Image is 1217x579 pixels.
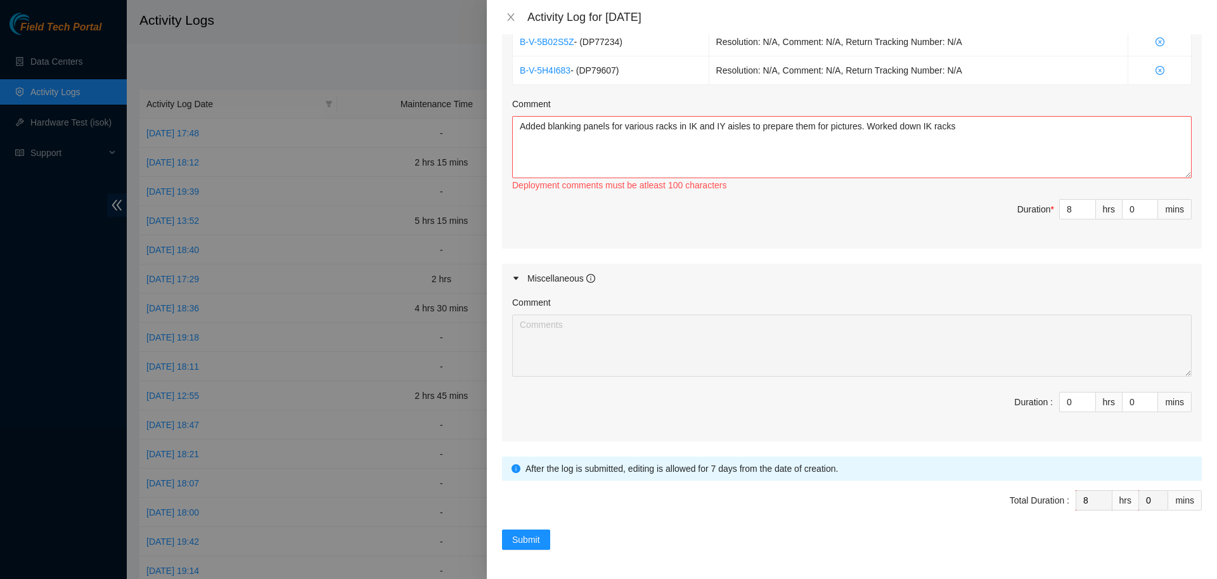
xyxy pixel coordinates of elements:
label: Comment [512,296,551,309]
div: mins [1158,199,1192,219]
div: Activity Log for [DATE] [527,10,1202,24]
td: Resolution: N/A, Comment: N/A, Return Tracking Number: N/A [709,56,1129,85]
button: Close [502,11,520,23]
span: - ( DP79607 ) [570,65,619,75]
span: close [506,12,516,22]
div: hrs [1096,199,1123,219]
span: close-circle [1135,66,1184,75]
div: Duration [1017,202,1054,216]
div: mins [1158,392,1192,412]
span: Submit [512,533,540,547]
a: B-V-5H4I683 [520,65,570,75]
span: info-circle [586,274,595,283]
td: Resolution: N/A, Comment: N/A, Return Tracking Number: N/A [709,28,1129,56]
div: mins [1168,490,1202,511]
div: hrs [1096,392,1123,412]
div: hrs [1112,490,1139,511]
span: - ( DP77234 ) [574,37,622,47]
div: Total Duration : [1010,493,1069,507]
span: caret-right [512,275,520,282]
a: B-V-5B02S5Z [520,37,574,47]
button: Submit [502,530,550,550]
span: close-circle [1135,37,1184,46]
span: info-circle [512,464,520,473]
div: Duration : [1014,395,1053,409]
textarea: Comment [512,116,1192,178]
div: After the log is submitted, editing is allowed for 7 days from the date of creation. [525,462,1192,476]
div: Miscellaneous info-circle [502,264,1202,293]
div: Miscellaneous [527,271,595,285]
div: Deployment comments must be atleast 100 characters [512,178,1192,192]
textarea: Comment [512,315,1192,377]
label: Comment [512,97,551,111]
